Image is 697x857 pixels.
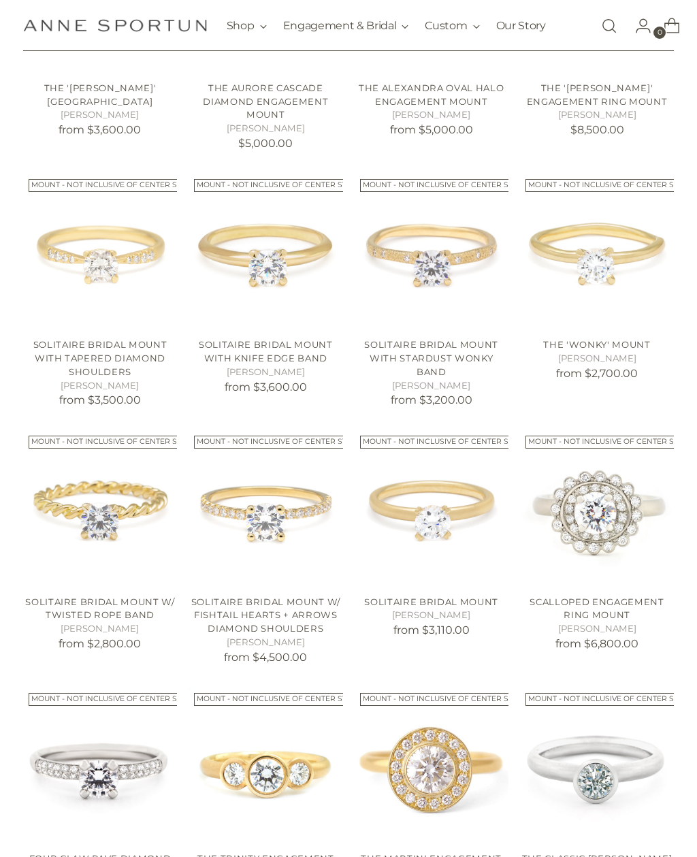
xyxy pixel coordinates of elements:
[189,122,342,135] h5: [PERSON_NAME]
[520,366,674,382] p: from $2,700.00
[527,82,668,107] a: The '[PERSON_NAME]' Engagement Ring Mount
[23,392,177,408] p: from $3,500.00
[496,11,546,41] a: Our Story
[570,123,624,136] span: $8,500.00
[596,12,623,39] a: Open search modal
[23,430,177,584] a: Solitaire Bridal Mount W/ Twisted Rope Band
[189,430,342,584] img: Solitaire Bridal Mount W/ Fishtail Hearts + Arrows Diamond Shoulders - Anne Sportun Fine Jewellery
[23,379,177,393] h5: [PERSON_NAME]
[520,688,674,841] a: The Classic Anne Bezel Engagement Ring Mount
[520,174,674,327] img: Solitaire Bridal Mount with Wonky Band - Anne Sportun Fine Jewellery
[530,596,664,621] a: Scalloped Engagement Ring Mount
[23,174,177,327] a: Solitaire Bridal Mount with Tapered Diamond Shoulders
[189,379,342,395] p: from $3,600.00
[189,649,342,666] p: from $4,500.00
[520,688,674,841] img: The Classic Anne Engagement Ring - Anne Sportun Fine Jewellery
[283,11,409,41] button: Engagement & Bridal
[44,82,157,107] a: The '[PERSON_NAME]' [GEOGRAPHIC_DATA]
[23,122,177,138] p: from $3,600.00
[23,688,177,841] a: Four Claw Pave Diamond Engagement Ring
[520,622,674,636] h5: [PERSON_NAME]
[364,596,498,607] a: Solitaire Bridal Mount
[23,688,177,841] img: Four Claw Pave Diamond Engagement Ring - Anne Sportun Fine Jewellery
[355,174,508,327] img: Solitaire Bridal Mount with Stardust Wonky Band - Anne Sportun Fine Jewellery
[520,636,674,652] p: from $6,800.00
[189,366,342,379] h5: [PERSON_NAME]
[23,622,177,636] h5: [PERSON_NAME]
[238,137,293,150] span: $5,000.00
[425,11,479,41] button: Custom
[189,688,342,841] a: The Trinity Engagement Mount
[25,596,174,621] a: Solitaire Bridal Mount W/ Twisted Rope Band
[199,339,332,363] a: Solitaire Bridal Mount with Knife Edge Band
[355,379,508,393] h5: [PERSON_NAME]
[359,82,504,107] a: The Alexandra Oval Halo Engagement Mount
[189,636,342,649] h5: [PERSON_NAME]
[189,430,342,584] a: Solitaire Bridal Mount W/ Fishtail Hearts + Arrows Diamond Shoulders
[191,596,340,634] a: Solitaire Bridal Mount W/ Fishtail Hearts + Arrows Diamond Shoulders
[653,27,666,39] span: 0
[355,688,508,841] a: The Martini Engagement Ring Mount
[355,609,508,622] h5: [PERSON_NAME]
[543,339,650,350] a: The 'Wonky' Mount
[189,174,342,327] img: Solitaire Bridal Mount with Knife Edge Band - Anne Sportun Fine Jewellery
[520,430,674,584] a: Scalloped Engagement Ring Mount
[355,108,508,122] h5: [PERSON_NAME]
[624,12,651,39] a: Go to the account page
[653,12,680,39] a: Open cart modal
[355,174,508,327] a: Solitaire Bridal Mount with Stardust Wonky Band
[355,622,508,638] p: from $3,110.00
[520,352,674,366] h5: [PERSON_NAME]
[23,108,177,122] h5: [PERSON_NAME]
[355,430,508,584] img: Solitaire Bridal Mount - Anne Sportun Fine Jewellery
[23,636,177,652] p: from $2,800.00
[189,688,342,841] img: The Trinity Engagement Ring - Anne Sportun Fine Jewellery
[364,339,498,376] a: Solitaire Bridal Mount with Stardust Wonky Band
[520,174,674,327] a: The 'Wonky' Mount
[33,339,167,376] a: Solitaire Bridal Mount with Tapered Diamond Shoulders
[520,430,674,584] img: Scalloped Engagement Ring - Anne Sportun Fine Jewellery
[23,430,177,584] img: Solitaire Bridal Mount W/ Twsited Rope Band - Anne Sportun Fine Jewellery
[355,392,508,408] p: from $3,200.00
[189,174,342,327] a: Solitaire Bridal Mount with Knife Edge Band
[23,19,207,32] a: Anne Sportun Fine Jewellery
[203,82,328,120] a: The Aurore Cascade Diamond Engagement Mount
[520,108,674,122] h5: [PERSON_NAME]
[355,122,508,138] p: from $5,000.00
[355,430,508,584] a: Solitaire Bridal Mount
[227,11,267,41] button: Shop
